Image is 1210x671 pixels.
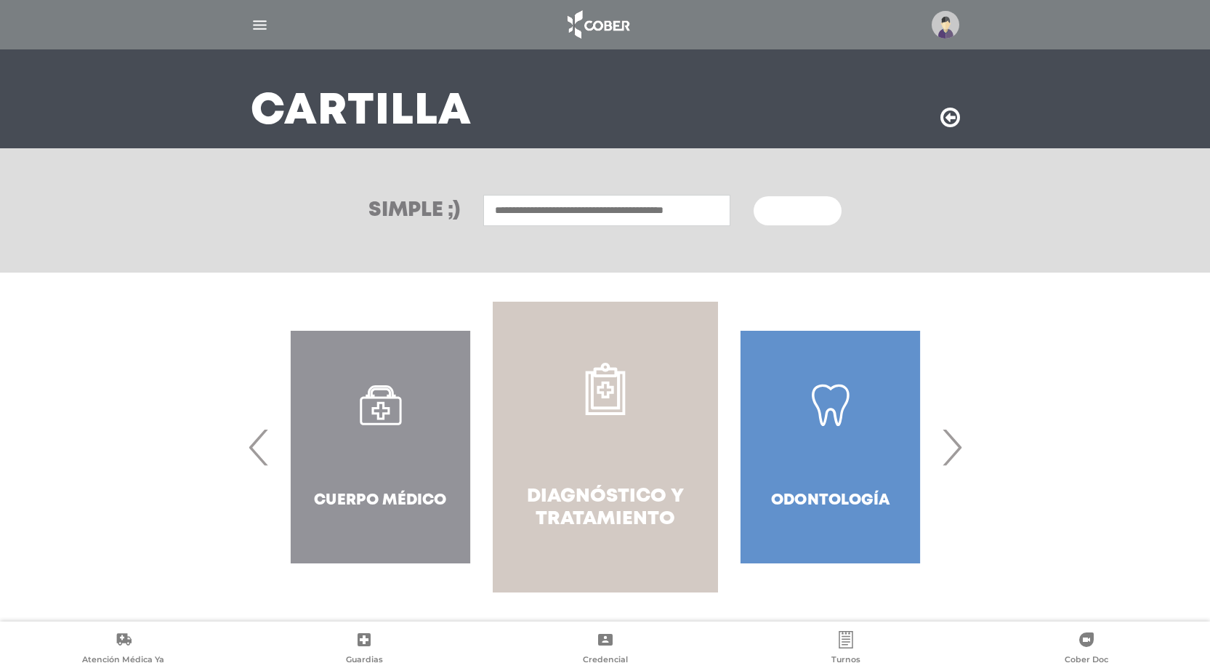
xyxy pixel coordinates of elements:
span: Next [937,408,966,486]
h3: Simple ;) [368,201,460,221]
span: Atención Médica Ya [82,654,164,667]
button: Buscar [754,196,841,225]
a: Guardias [243,631,484,668]
span: Turnos [831,654,860,667]
span: Buscar [771,206,813,217]
a: Atención Médica Ya [3,631,243,668]
img: Cober_menu-lines-white.svg [251,16,269,34]
h3: Cartilla [251,93,472,131]
span: Cober Doc [1065,654,1108,667]
a: Credencial [485,631,725,668]
a: Diagnóstico y Tratamiento [493,302,717,592]
a: Turnos [725,631,966,668]
span: Previous [245,408,273,486]
span: Guardias [346,654,383,667]
span: Credencial [583,654,628,667]
a: Cober Doc [967,631,1207,668]
h4: Diagnóstico y Tratamiento [519,486,691,531]
img: profile-placeholder.svg [932,11,959,39]
img: logo_cober_home-white.png [560,7,636,42]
